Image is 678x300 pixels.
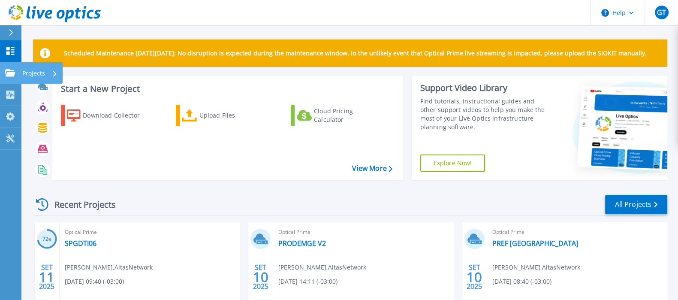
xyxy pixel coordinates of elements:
span: Optical Prime [65,227,235,237]
div: Cloud Pricing Calculator [314,107,383,124]
span: [PERSON_NAME] , AltasNetwork [278,263,366,272]
span: [DATE] 08:40 (-03:00) [492,277,551,286]
span: 11 [39,273,54,281]
div: SET 2025 [39,261,55,293]
a: Upload Files [176,105,271,126]
div: SET 2025 [253,261,269,293]
span: 10 [253,273,268,281]
p: Scheduled Maintenance [DATE][DATE]: No disruption is expected during the maintenance window. In t... [64,50,647,57]
span: [PERSON_NAME] , AltasNetwork [492,263,580,272]
span: Optical Prime [278,227,448,237]
h3: Start a New Project [61,84,392,94]
a: Cloud Pricing Calculator [291,105,386,126]
span: [PERSON_NAME] , AltasNetwork [65,263,153,272]
span: Optical Prime [492,227,662,237]
a: View More [352,164,392,173]
a: PRODEMGE V2 [278,239,326,248]
div: Support Video Library [420,82,549,94]
div: Find tutorials, instructional guides and other support videos to help you make the most of your L... [420,97,549,131]
div: Recent Projects [33,194,127,215]
a: PREF [GEOGRAPHIC_DATA] [492,239,578,248]
div: Upload Files [199,107,268,124]
a: Download Collector [61,105,157,126]
p: Projects [22,62,45,85]
a: Explore Now! [420,155,485,172]
h3: 72 [37,234,57,244]
span: % [48,237,51,242]
span: [DATE] 09:40 (-03:00) [65,277,124,286]
span: GT [657,9,666,16]
a: SPGDTI06 [65,239,96,248]
span: 10 [467,273,482,281]
span: [DATE] 14:11 (-03:00) [278,277,337,286]
a: All Projects [605,195,667,214]
div: Download Collector [83,107,151,124]
div: SET 2025 [466,261,482,293]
